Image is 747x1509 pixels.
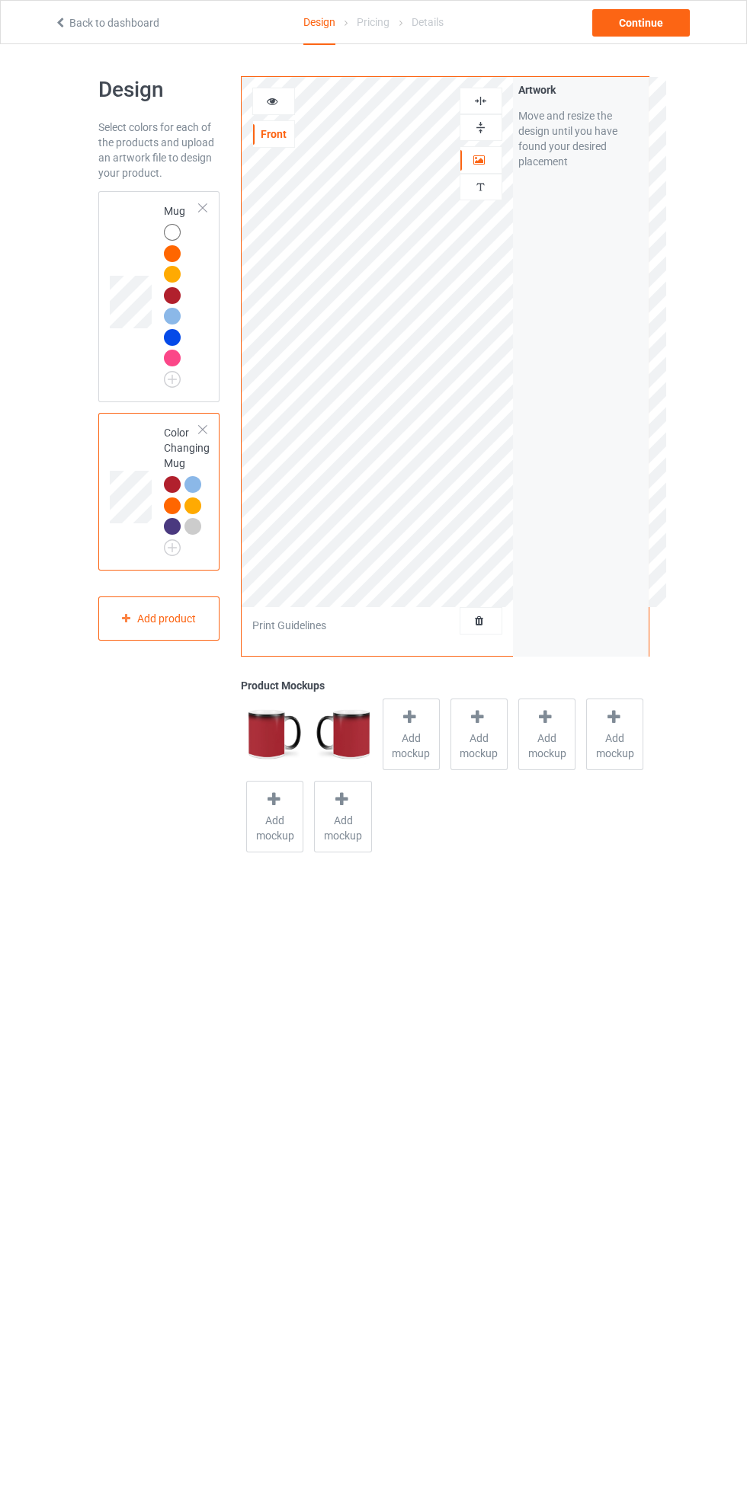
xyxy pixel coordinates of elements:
[246,781,303,852] div: Add mockup
[587,731,643,761] span: Add mockup
[98,413,220,571] div: Color Changing Mug
[98,76,220,104] h1: Design
[518,108,643,169] div: Move and resize the design until you have found your desired placement
[98,191,220,402] div: Mug
[241,678,649,693] div: Product Mockups
[247,813,303,843] span: Add mockup
[592,9,690,37] div: Continue
[473,94,488,108] img: svg%3E%0A
[586,699,643,770] div: Add mockup
[519,731,575,761] span: Add mockup
[315,813,370,843] span: Add mockup
[252,618,326,633] div: Print Guidelines
[450,699,508,770] div: Add mockup
[383,731,439,761] span: Add mockup
[98,596,220,641] div: Add product
[314,781,371,852] div: Add mockup
[164,539,181,556] img: svg+xml;base64,PD94bWwgdmVyc2lvbj0iMS4wIiBlbmNvZGluZz0iVVRGLTgiPz4KPHN2ZyB3aWR0aD0iMjJweCIgaGVpZ2...
[412,1,444,43] div: Details
[383,699,440,770] div: Add mockup
[246,699,303,770] img: regular.jpg
[518,699,575,770] div: Add mockup
[253,126,294,142] div: Front
[303,1,335,45] div: Design
[314,699,371,770] img: regular.jpg
[164,203,200,382] div: Mug
[357,1,390,43] div: Pricing
[518,82,643,98] div: Artwork
[473,120,488,135] img: svg%3E%0A
[451,731,507,761] span: Add mockup
[473,180,488,194] img: svg%3E%0A
[164,371,181,388] img: svg+xml;base64,PD94bWwgdmVyc2lvbj0iMS4wIiBlbmNvZGluZz0iVVRGLTgiPz4KPHN2ZyB3aWR0aD0iMjJweCIgaGVpZ2...
[164,425,210,551] div: Color Changing Mug
[54,17,159,29] a: Back to dashboard
[98,120,220,181] div: Select colors for each of the products and upload an artwork file to design your product.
